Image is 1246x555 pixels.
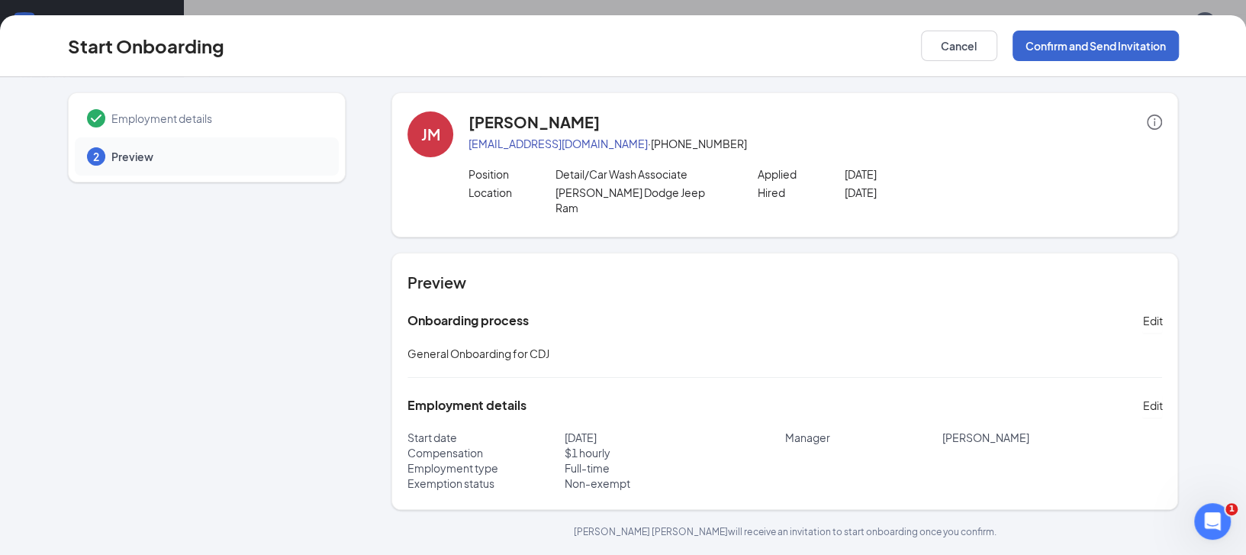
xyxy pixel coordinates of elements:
[421,124,440,145] div: JM
[1142,398,1162,413] span: Edit
[468,136,1162,151] p: · [PHONE_NUMBER]
[921,31,997,61] button: Cancel
[1142,308,1162,333] button: Edit
[87,109,105,127] svg: Checkmark
[468,166,555,182] p: Position
[785,430,942,445] p: Manager
[555,166,729,182] p: Detail/Car Wash Associate
[565,445,785,460] p: $ 1 hourly
[565,460,785,476] p: Full-time
[1147,115,1162,130] span: info-circle
[942,430,1163,445] p: [PERSON_NAME]
[407,397,526,414] h5: Employment details
[1142,393,1162,418] button: Edit
[391,525,1178,538] p: [PERSON_NAME] [PERSON_NAME] will receive an invitation to start onboarding once you confirm.
[407,312,529,329] h5: Onboarding process
[758,166,845,182] p: Applied
[111,111,324,126] span: Employment details
[407,476,565,491] p: Exemption status
[845,185,1018,200] p: [DATE]
[111,149,324,164] span: Preview
[845,166,1018,182] p: [DATE]
[468,185,555,200] p: Location
[407,272,1162,293] h4: Preview
[407,445,565,460] p: Compensation
[407,430,565,445] p: Start date
[407,460,565,476] p: Employment type
[565,476,785,491] p: Non-exempt
[1142,313,1162,328] span: Edit
[407,347,549,360] span: General Onboarding for CDJ
[1225,503,1238,515] span: 1
[468,111,600,133] h4: [PERSON_NAME]
[468,137,648,150] a: [EMAIL_ADDRESS][DOMAIN_NAME]
[1194,503,1231,540] iframe: Intercom live chat
[68,33,224,59] h3: Start Onboarding
[555,185,729,215] p: [PERSON_NAME] Dodge Jeep Ram
[565,430,785,445] p: [DATE]
[93,149,99,164] span: 2
[758,185,845,200] p: Hired
[1013,31,1179,61] button: Confirm and Send Invitation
